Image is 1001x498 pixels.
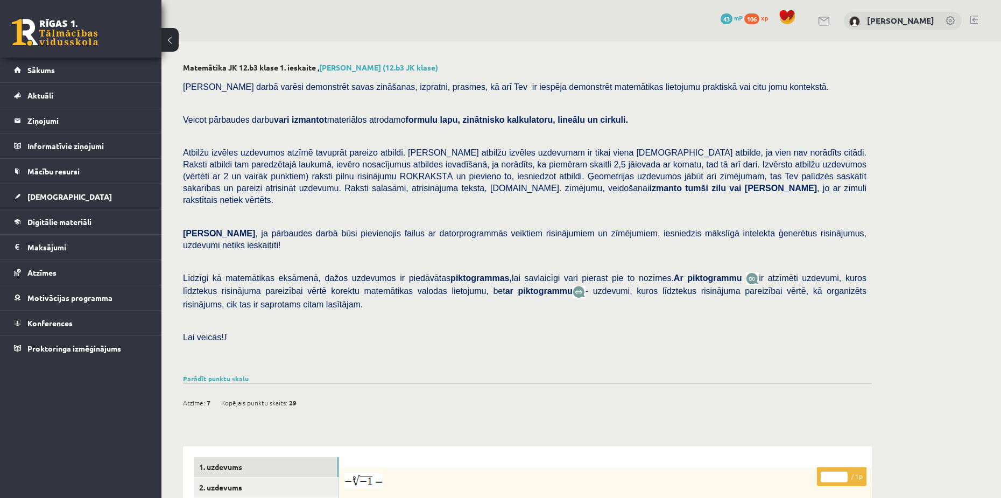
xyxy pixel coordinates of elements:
[27,192,112,201] span: [DEMOGRAPHIC_DATA]
[221,395,287,411] span: Kopējais punktu skaits:
[14,108,148,133] a: Ziņojumi
[27,134,148,158] legend: Informatīvie ziņojumi
[744,13,759,24] span: 106
[27,90,53,100] span: Aktuāli
[207,395,210,411] span: 7
[183,229,866,250] span: , ja pārbaudes darbā būsi pievienojis failus ar datorprogrammās veiktiem risinājumiem un zīmējumi...
[14,134,148,158] a: Informatīvie ziņojumi
[27,217,91,227] span: Digitālie materiāli
[27,65,55,75] span: Sākums
[817,467,866,486] p: / 1p
[289,395,297,411] span: 29
[183,395,205,411] span: Atzīme:
[573,286,586,298] img: wKvN42sLe3LLwAAAABJRU5ErkJggg==
[14,159,148,184] a: Mācību resursi
[14,336,148,361] a: Proktoringa izmēģinājums
[27,166,80,176] span: Mācību resursi
[27,293,112,303] span: Motivācijas programma
[721,13,732,24] span: 43
[14,83,148,108] a: Aktuāli
[746,272,759,285] img: JfuEzvunn4EvwAAAAASUVORK5CYII=
[867,15,934,26] a: [PERSON_NAME]
[744,13,773,22] a: 106 xp
[183,63,872,72] h2: Matemātika JK 12.b3 klase 1. ieskaite ,
[27,235,148,259] legend: Maksājumi
[183,273,746,283] span: Līdzīgi kā matemātikas eksāmenā, dažos uzdevumos ir piedāvātas lai savlaicīgi vari pierast pie to...
[183,333,224,342] span: Lai veicās!
[674,273,742,283] b: Ar piktogrammu
[27,268,57,277] span: Atzīmes
[14,235,148,259] a: Maksājumi
[183,115,628,124] span: Veicot pārbaudes darbu materiālos atrodamo
[721,13,743,22] a: 43 mP
[194,478,339,497] a: 2. uzdevums
[14,184,148,209] a: [DEMOGRAPHIC_DATA]
[183,229,255,238] span: [PERSON_NAME]
[194,457,339,477] a: 1. uzdevums
[14,311,148,335] a: Konferences
[27,108,148,133] legend: Ziņojumi
[14,58,148,82] a: Sākums
[849,16,860,27] img: Viktorija Pētersone
[406,115,628,124] b: formulu lapu, zinātnisko kalkulatoru, lineālu un cirkuli.
[761,13,768,22] span: xp
[685,184,817,193] b: tumši zilu vai [PERSON_NAME]
[450,273,512,283] b: piktogrammas,
[649,184,681,193] b: izmanto
[274,115,327,124] b: vari izmantot
[183,148,866,205] span: Atbilžu izvēles uzdevumos atzīmē tavuprāt pareizo atbildi. [PERSON_NAME] atbilžu izvēles uzdevuma...
[183,286,866,308] span: - uzdevumi, kuros līdztekus risinājuma pareizībai vērtē, kā organizēts risinājums, cik tas ir sap...
[183,82,829,92] span: [PERSON_NAME] darbā varēsi demonstrēt savas zināšanas, izpratni, prasmes, kā arī Tev ir iespēja d...
[12,19,98,46] a: Rīgas 1. Tālmācības vidusskola
[14,209,148,234] a: Digitālie materiāli
[344,473,383,488] img: fGfkD52zrINkrnA+Q6t7BGqPpv5pFggqo7HpS7JXLWaatRVXk5nV86Tgh3gNMIEqN5Yg1dFFouqrgesre9XexEVOYHY5Ja2kR...
[319,62,438,72] a: [PERSON_NAME] (12.b3 JK klase)
[734,13,743,22] span: mP
[27,343,121,353] span: Proktoringa izmēģinājums
[505,286,573,296] b: ar piktogrammu
[14,285,148,310] a: Motivācijas programma
[224,333,227,342] span: J
[27,318,73,328] span: Konferences
[183,374,249,383] a: Parādīt punktu skalu
[14,260,148,285] a: Atzīmes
